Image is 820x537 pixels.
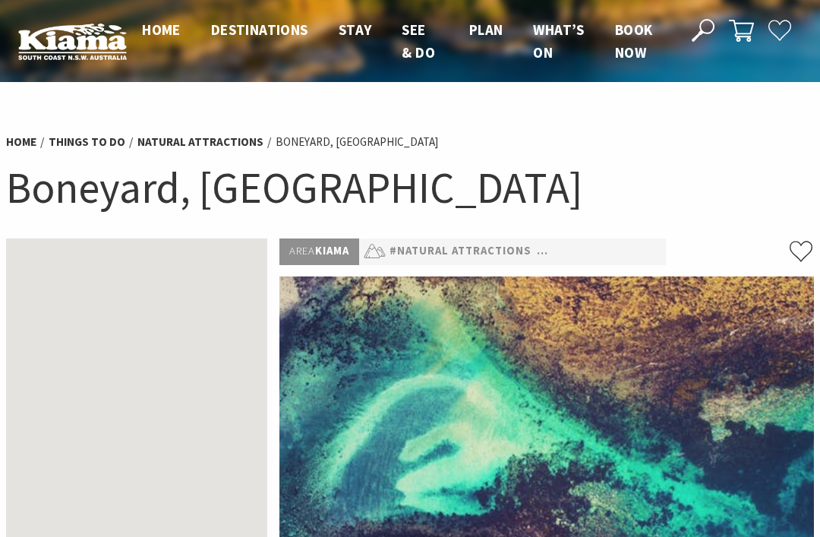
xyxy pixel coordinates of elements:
[6,160,814,216] h1: Boneyard, [GEOGRAPHIC_DATA]
[533,21,584,62] span: What’s On
[279,238,359,264] p: Kiama
[127,18,674,65] nav: Main Menu
[18,23,127,60] img: Kiama Logo
[402,21,435,62] span: See & Do
[6,134,36,150] a: Home
[389,242,531,261] a: #Natural Attractions
[469,21,503,39] span: Plan
[339,21,372,39] span: Stay
[211,21,308,39] span: Destinations
[137,134,263,150] a: Natural Attractions
[49,134,125,150] a: Things To Do
[276,133,438,151] li: Boneyard, [GEOGRAPHIC_DATA]
[142,21,181,39] span: Home
[537,242,683,261] a: #Beaches & Rockpools
[615,21,653,62] span: Book now
[289,244,315,257] span: Area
